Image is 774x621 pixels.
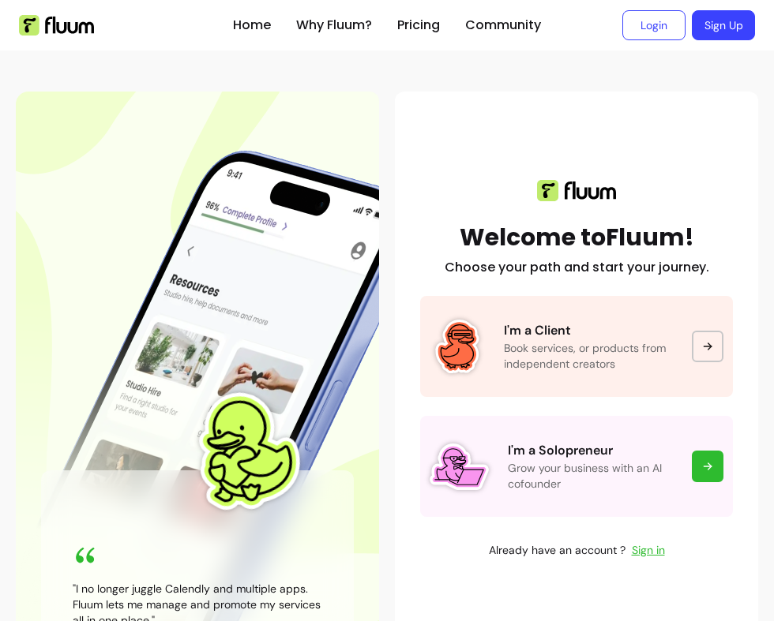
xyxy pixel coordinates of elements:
a: Fluum Duck stickerI'm a SolopreneurGrow your business with an AI cofounder [420,416,733,517]
h2: Choose your path and start your journey. [445,258,709,277]
p: Grow your business with an AI cofounder [508,460,673,492]
img: Fluum Duck sticker [430,319,485,374]
p: Already have an account ? [489,542,626,558]
a: Community [465,16,541,35]
a: Fluum Duck stickerI'm a ClientBook services, or products from independent creators [420,296,733,397]
img: Fluum Duck sticker [430,437,489,496]
h1: Welcome to Fluum! [460,223,694,252]
a: Pricing [397,16,440,35]
a: Sign in [632,542,665,558]
p: I'm a Client [504,321,673,340]
img: Fluum Logo [19,15,94,36]
a: Home [233,16,271,35]
p: Book services, or products from independent creators [504,340,673,372]
img: Fluum logo [537,180,616,201]
p: I'm a Solopreneur [508,441,673,460]
a: Login [622,10,686,40]
a: Sign Up [692,10,755,40]
a: Why Fluum? [296,16,372,35]
img: Fluum Duck sticker [177,380,317,521]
